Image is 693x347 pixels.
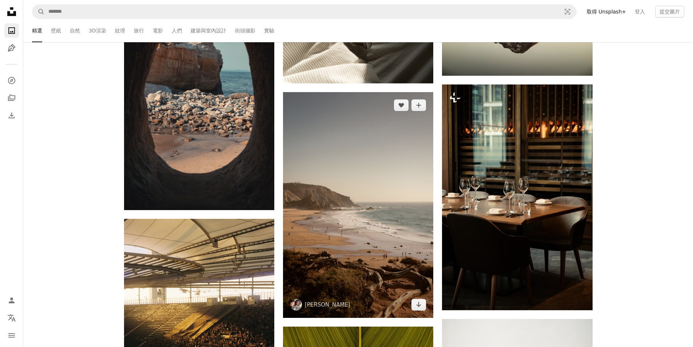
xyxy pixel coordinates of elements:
font: 人們 [172,28,182,33]
font: 壁紙 [51,28,61,33]
a: 壁紙 [51,19,61,42]
font: 建築與室內設計 [191,28,226,33]
font: 旅行 [134,28,144,33]
a: 登入 [630,6,649,17]
a: 取得 Unsplash+ [582,6,630,17]
font: 自然 [70,28,80,33]
a: 紋理 [115,19,125,42]
a: 下載 [411,299,426,311]
a: 街頭攝影 [235,19,255,42]
button: 加入收藏夾 [411,99,426,111]
a: 透過洞穴可以看到岩石海灘和海洋。 [124,94,274,100]
font: 電影 [153,28,163,33]
a: 自然 [70,19,80,42]
a: 3D渲染 [89,19,106,42]
button: 搜尋 Unsplash [32,5,45,19]
a: 收藏 [4,91,19,105]
a: 探索 [4,73,19,88]
img: 優雅的餐桌，適合正式用餐。 [442,84,592,310]
button: 選單 [4,328,19,343]
a: 建築與室內設計 [191,19,226,42]
a: [PERSON_NAME] [305,301,350,308]
button: 喜歡 [394,99,409,111]
img: 日落時分，沙灘上波濤洶湧，岩石峭壁密布 [283,92,433,318]
form: 在全站範圍內尋找視覺效果 [32,4,577,19]
a: 電影 [153,19,163,42]
button: 視覺搜尋 [559,5,576,19]
a: 照片 [4,23,19,38]
font: 街頭攝影 [235,28,255,33]
a: 登入 / 註冊 [4,293,19,308]
a: 日落時分，體育場座位上坐滿了觀眾。 [124,328,274,334]
a: 優雅的餐桌，適合正式用餐。 [442,194,592,200]
a: 實驗 [264,19,274,42]
a: 日落時分，沙灘上波濤洶湧，岩石峭壁密布 [283,202,433,208]
a: 旅行 [134,19,144,42]
a: 下載歷史記錄 [4,108,19,123]
font: 3D渲染 [89,28,106,33]
font: 實驗 [264,28,274,33]
font: 紋理 [115,28,125,33]
font: 登入 [635,9,645,15]
button: 語言 [4,311,19,325]
font: 提交圖片 [660,9,680,15]
img: 前往保羅·本丹迪的個人資料 [290,299,302,311]
a: 插畫 [4,41,19,55]
a: 人們 [172,19,182,42]
a: 首頁 — Unsplash [4,4,19,20]
font: 取得 Unsplash+ [587,9,626,15]
button: 提交圖片 [655,6,684,17]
